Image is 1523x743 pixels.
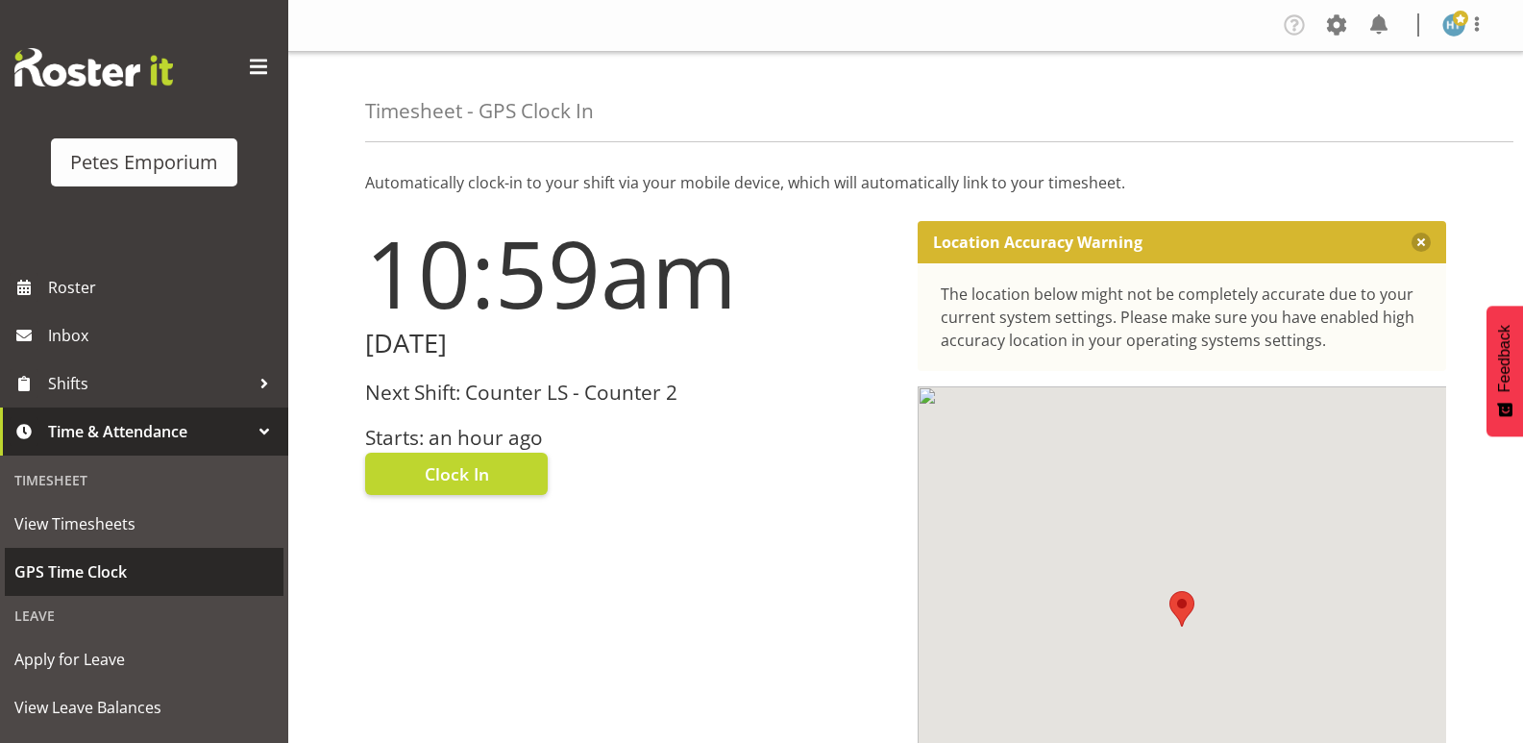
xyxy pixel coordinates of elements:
span: Feedback [1496,325,1513,392]
div: The location below might not be completely accurate due to your current system settings. Please m... [941,283,1424,352]
a: GPS Time Clock [5,548,283,596]
a: View Timesheets [5,500,283,548]
img: helena-tomlin701.jpg [1442,13,1465,37]
img: Rosterit website logo [14,48,173,87]
span: Time & Attendance [48,417,250,446]
a: Apply for Leave [5,635,283,683]
h3: Starts: an hour ago [365,427,895,449]
div: Timesheet [5,460,283,500]
h2: [DATE] [365,329,895,359]
h1: 10:59am [365,221,895,325]
span: Inbox [48,321,279,350]
span: Shifts [48,369,250,398]
span: View Timesheets [14,509,274,538]
div: Petes Emporium [70,148,218,177]
h3: Next Shift: Counter LS - Counter 2 [365,382,895,404]
a: View Leave Balances [5,683,283,731]
button: Clock In [365,453,548,495]
span: Clock In [425,461,489,486]
span: Roster [48,273,279,302]
p: Automatically clock-in to your shift via your mobile device, which will automatically link to you... [365,171,1446,194]
span: Apply for Leave [14,645,274,674]
p: Location Accuracy Warning [933,233,1142,252]
button: Close message [1412,233,1431,252]
h4: Timesheet - GPS Clock In [365,100,594,122]
span: View Leave Balances [14,693,274,722]
button: Feedback - Show survey [1486,306,1523,436]
div: Leave [5,596,283,635]
span: GPS Time Clock [14,557,274,586]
